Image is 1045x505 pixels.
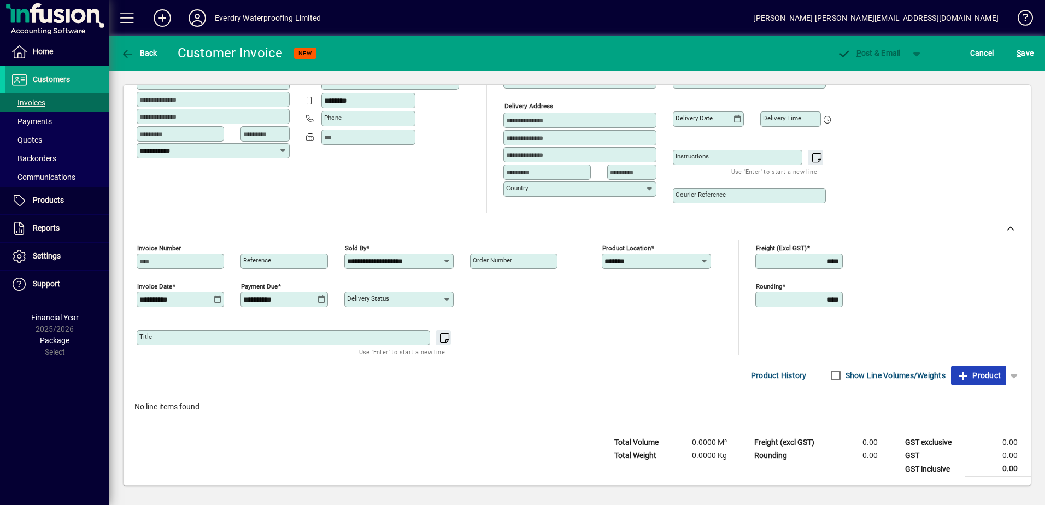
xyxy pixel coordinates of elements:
[749,449,825,462] td: Rounding
[33,75,70,84] span: Customers
[137,244,181,252] mat-label: Invoice number
[124,390,1031,424] div: No line items found
[1009,2,1031,38] a: Knowledge Base
[609,436,674,449] td: Total Volume
[749,436,825,449] td: Freight (excl GST)
[241,283,278,290] mat-label: Payment due
[5,187,109,214] a: Products
[674,449,740,462] td: 0.0000 Kg
[5,149,109,168] a: Backorders
[243,256,271,264] mat-label: Reference
[825,449,891,462] td: 0.00
[33,196,64,204] span: Products
[756,244,807,252] mat-label: Freight (excl GST)
[298,50,312,57] span: NEW
[33,279,60,288] span: Support
[506,184,528,192] mat-label: Country
[5,131,109,149] a: Quotes
[118,43,160,63] button: Back
[137,283,172,290] mat-label: Invoice date
[11,173,75,181] span: Communications
[5,215,109,242] a: Reports
[965,436,1031,449] td: 0.00
[345,244,366,252] mat-label: Sold by
[753,9,999,27] div: [PERSON_NAME] [PERSON_NAME][EMAIL_ADDRESS][DOMAIN_NAME]
[11,117,52,126] span: Payments
[956,367,1001,384] span: Product
[674,436,740,449] td: 0.0000 M³
[763,114,801,122] mat-label: Delivery time
[967,43,997,63] button: Cancel
[5,243,109,270] a: Settings
[5,93,109,112] a: Invoices
[602,244,651,252] mat-label: Product location
[139,333,152,340] mat-label: Title
[900,436,965,449] td: GST exclusive
[121,49,157,57] span: Back
[832,43,906,63] button: Post & Email
[1017,49,1021,57] span: S
[33,224,60,232] span: Reports
[33,251,61,260] span: Settings
[11,154,56,163] span: Backorders
[5,271,109,298] a: Support
[747,366,811,385] button: Product History
[109,43,169,63] app-page-header-button: Back
[965,462,1031,476] td: 0.00
[843,370,946,381] label: Show Line Volumes/Weights
[900,449,965,462] td: GST
[1017,44,1034,62] span: ave
[11,98,45,107] span: Invoices
[31,313,79,322] span: Financial Year
[609,449,674,462] td: Total Weight
[145,8,180,28] button: Add
[215,9,321,27] div: Everdry Waterproofing Limited
[837,49,901,57] span: ost & Email
[825,436,891,449] td: 0.00
[1014,43,1036,63] button: Save
[676,152,709,160] mat-label: Instructions
[359,345,445,358] mat-hint: Use 'Enter' to start a new line
[856,49,861,57] span: P
[951,366,1006,385] button: Product
[5,112,109,131] a: Payments
[5,168,109,186] a: Communications
[178,44,283,62] div: Customer Invoice
[5,38,109,66] a: Home
[347,295,389,302] mat-label: Delivery status
[970,44,994,62] span: Cancel
[473,256,512,264] mat-label: Order number
[676,114,713,122] mat-label: Delivery date
[180,8,215,28] button: Profile
[11,136,42,144] span: Quotes
[965,449,1031,462] td: 0.00
[751,367,807,384] span: Product History
[756,283,782,290] mat-label: Rounding
[676,191,726,198] mat-label: Courier Reference
[900,462,965,476] td: GST inclusive
[731,165,817,178] mat-hint: Use 'Enter' to start a new line
[33,47,53,56] span: Home
[40,336,69,345] span: Package
[324,114,342,121] mat-label: Phone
